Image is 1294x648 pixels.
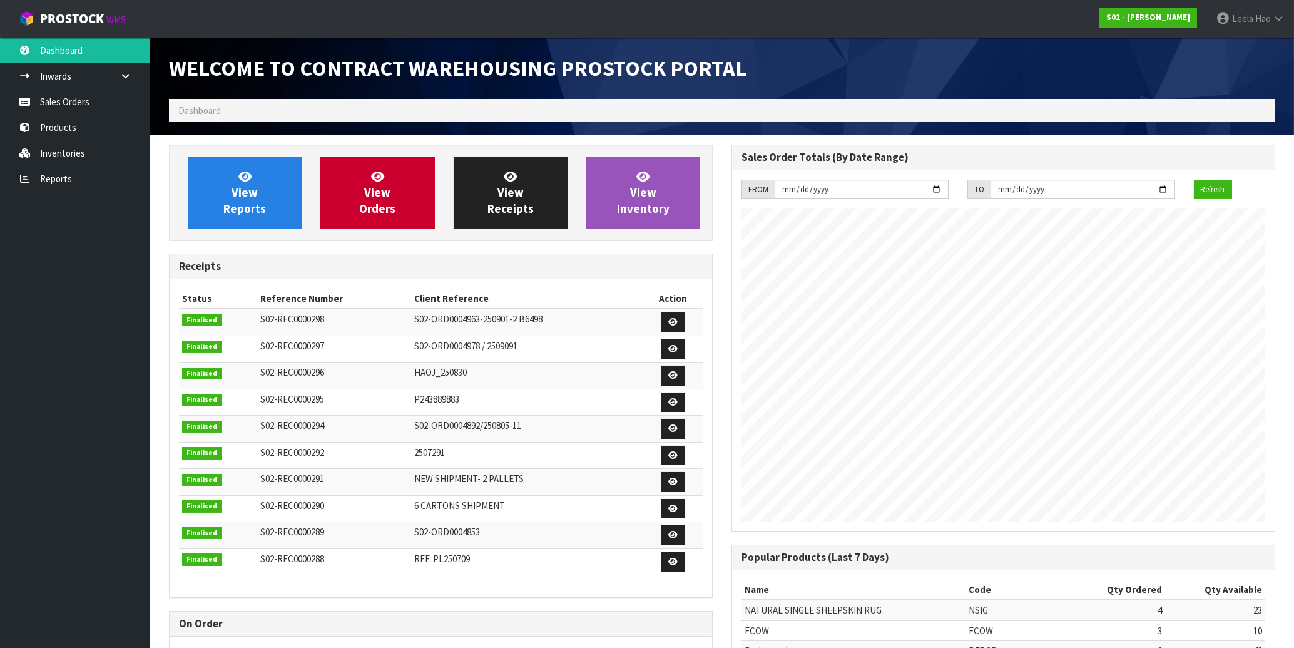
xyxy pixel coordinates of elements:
td: 3 [1069,620,1165,640]
th: Qty Ordered [1069,580,1165,600]
span: S02-REC0000291 [260,473,324,485]
span: S02-REC0000288 [260,553,324,565]
span: S02-REC0000292 [260,446,324,458]
a: ViewOrders [320,157,434,229]
th: Client Reference [411,289,643,309]
span: View Inventory [617,169,670,216]
span: View Receipts [487,169,534,216]
span: S02-ORD0004853 [414,526,480,538]
span: View Orders [359,169,395,216]
span: S02-ORD0004892/250805-11 [414,419,521,431]
h3: Sales Order Totals (By Date Range) [741,152,1265,163]
h3: Popular Products (Last 7 Days) [741,552,1265,563]
span: HAOJ_250830 [414,366,467,378]
a: ViewReceipts [454,157,568,229]
td: FCOW [965,620,1069,640]
th: Reference Number [257,289,410,309]
td: NATURAL SINGLE SHEEPSKIN RUG [741,600,965,620]
span: Hao [1255,13,1271,24]
span: S02-REC0000290 [260,500,324,512]
span: Finalised [182,474,222,486]
h3: On Order [179,618,703,630]
th: Qty Available [1165,580,1265,600]
span: S02-REC0000289 [260,526,324,538]
img: cube-alt.png [19,11,34,26]
span: Finalised [182,527,222,540]
span: Finalised [182,421,222,433]
th: Code [965,580,1069,600]
span: P243889883 [414,393,459,405]
span: S02-REC0000298 [260,313,324,325]
span: Finalised [182,394,222,406]
span: Finalised [182,368,222,380]
span: Finalised [182,314,222,327]
span: S02-REC0000295 [260,393,324,405]
td: 23 [1165,600,1265,620]
span: Finalised [182,553,222,566]
span: S02-REC0000296 [260,366,324,378]
strong: S02 - [PERSON_NAME] [1106,12,1190,23]
span: NEW SHIPMENT- 2 PALLETS [414,473,524,485]
td: 4 [1069,600,1165,620]
span: 2507291 [414,446,445,458]
span: S02-REC0000294 [260,419,324,431]
span: ProStock [40,11,104,27]
th: Name [741,580,965,600]
h3: Receipts [179,260,703,272]
span: Dashboard [178,105,221,116]
div: TO [967,180,991,200]
span: Welcome to Contract Warehousing ProStock Portal [169,54,746,81]
th: Action [643,289,703,309]
a: ViewReports [188,157,302,229]
span: S02-REC0000297 [260,340,324,352]
span: S02-ORD0004963-250901-2 B6498 [414,313,543,325]
a: ViewInventory [586,157,700,229]
span: S02-ORD0004978 / 2509091 [414,340,517,352]
span: Leela [1232,13,1253,24]
span: Finalised [182,500,222,513]
td: FCOW [741,620,965,640]
small: WMS [106,14,126,26]
th: Status [179,289,257,309]
button: Refresh [1194,180,1232,200]
span: 6 CARTONS SHIPMENT [414,500,505,512]
span: Finalised [182,447,222,460]
span: View Reports [223,169,266,216]
span: REF. PL250709 [414,553,470,565]
span: Finalised [182,341,222,353]
td: 10 [1165,620,1265,640]
td: NSIG [965,600,1069,620]
div: FROM [741,180,775,200]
